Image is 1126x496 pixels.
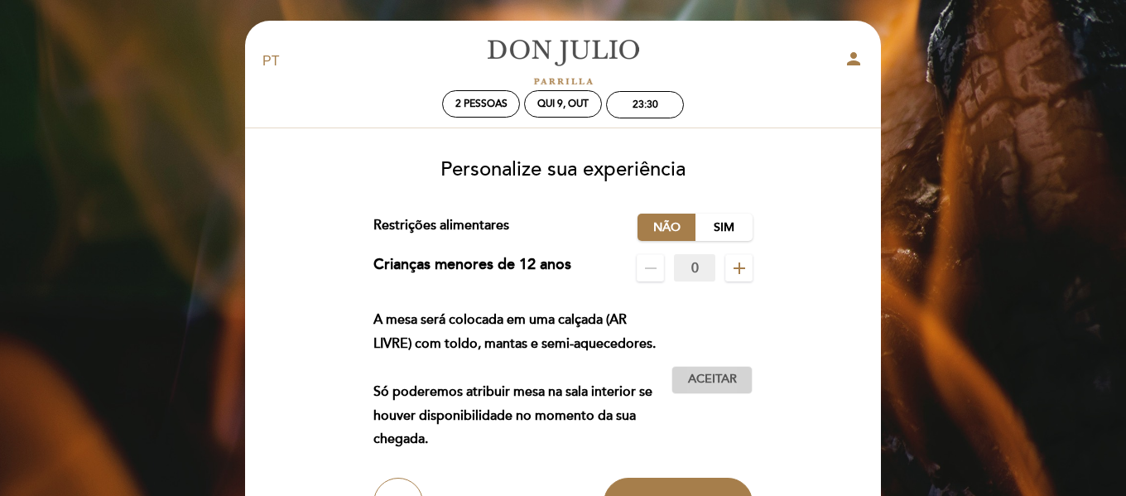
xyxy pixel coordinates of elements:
div: 23:30 [633,99,658,111]
a: [PERSON_NAME] [460,39,666,84]
label: Não [638,214,695,241]
label: Sim [695,214,753,241]
span: Personalize sua experiência [440,157,686,181]
div: Crianças menores de 12 anos [373,254,571,282]
span: 2 pessoas [455,98,508,110]
i: remove [641,258,661,278]
button: person [844,49,864,75]
div: A mesa será colocada em uma calçada (AR LIVRE) com toldo, mantas e semi-aquecedores. Só poderemos... [373,308,672,451]
i: person [844,49,864,69]
i: add [729,258,749,278]
div: Restrições alimentares [373,214,638,241]
button: Aceitar [671,366,753,394]
span: Aceitar [688,371,737,388]
div: Qui 9, out [537,98,589,110]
